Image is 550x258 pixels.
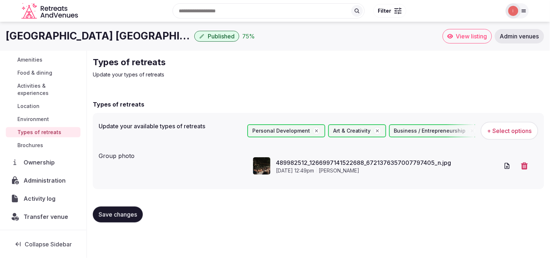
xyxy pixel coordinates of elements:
[17,56,42,63] span: Amenities
[24,176,69,185] span: Administration
[93,57,336,68] h2: Types of retreats
[6,29,191,43] h1: [GEOGRAPHIC_DATA] [GEOGRAPHIC_DATA]
[208,33,235,40] span: Published
[93,207,143,222] button: Save changes
[6,236,80,252] button: Collapse Sidebar
[276,167,314,174] span: [DATE] 12:49pm
[6,81,80,98] a: Activities & experiences
[6,68,80,78] a: Food & dining
[6,209,80,224] button: Transfer venue
[24,158,58,167] span: Ownership
[378,7,392,14] span: Filter
[6,155,80,170] a: Ownership
[6,173,80,188] a: Administration
[99,211,137,218] span: Save changes
[24,194,58,203] span: Activity log
[194,31,239,42] button: Published
[389,124,481,137] div: Business / Entrepreneurship
[93,100,144,109] h2: Types of retreats
[17,129,61,136] span: Types of retreats
[508,6,518,16] img: Irene Gonzales
[17,103,40,110] span: Location
[242,32,255,41] div: 75 %
[24,212,68,221] span: Transfer venue
[495,29,544,43] a: Admin venues
[17,69,52,76] span: Food & dining
[500,33,539,40] span: Admin venues
[481,122,538,140] button: + Select options
[487,127,532,135] span: + Select options
[25,241,72,248] span: Collapse Sidebar
[319,167,360,174] span: [PERSON_NAME]
[276,158,499,167] a: 489982512_1266997141522688_6721376357007797405_n.jpg
[99,149,241,160] div: Group photo
[328,124,386,137] div: Art & Creativity
[456,33,487,40] span: View listing
[21,3,79,19] a: Visit the homepage
[6,55,80,65] a: Amenities
[6,127,80,137] a: Types of retreats
[17,142,43,149] span: Brochures
[443,29,492,43] a: View listing
[99,123,241,129] label: Update your available types of retreats
[93,71,336,78] p: Update your types of retreats
[6,140,80,150] a: Brochures
[6,114,80,124] a: Environment
[6,101,80,111] a: Location
[21,3,79,19] svg: Retreats and Venues company logo
[373,4,406,18] button: Filter
[242,32,255,41] button: 75%
[247,124,325,137] div: Personal Development
[6,191,80,206] a: Activity log
[17,82,78,97] span: Activities & experiences
[17,116,49,123] span: Environment
[253,157,270,175] img: 489982512_1266997141522688_6721376357007797405_n.jpg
